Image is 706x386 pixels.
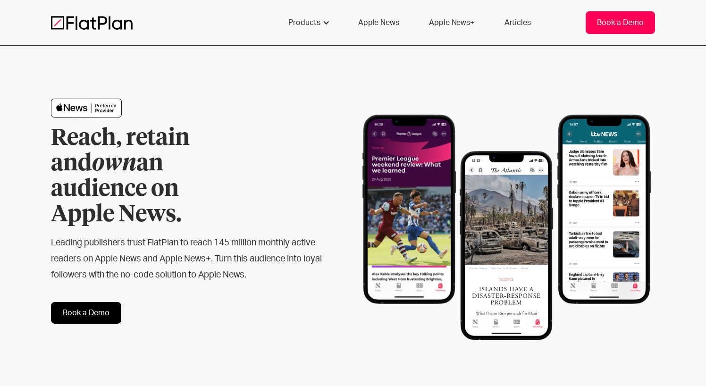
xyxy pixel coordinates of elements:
[277,11,339,34] div: Products
[586,11,655,34] a: Book a Demo
[418,11,485,34] a: Apple News+
[493,11,542,34] a: Articles
[288,17,320,28] div: Products
[597,17,644,28] div: Book a Demo
[347,11,410,34] a: Apple News
[92,152,136,175] em: own
[51,126,244,227] h1: Reach, retain and an audience on Apple News.
[51,302,121,324] a: Book a Demo
[51,235,323,283] h2: Leading publishers trust FlatPlan to reach 145 million monthly active readers on Apple News and A...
